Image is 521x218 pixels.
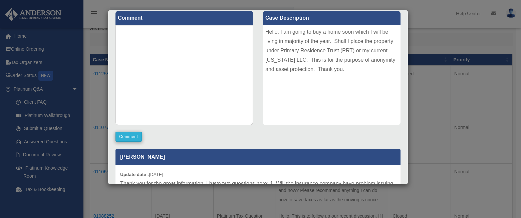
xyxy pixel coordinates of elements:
[263,25,401,125] div: Hello, I am going to buy a home soon which I will be living in majority of the year. Shall I plac...
[115,11,253,25] label: Comment
[115,149,401,165] p: [PERSON_NAME]
[120,172,163,177] small: [DATE]
[263,11,401,25] label: Case Description
[120,179,396,216] p: Thank you for the great information. I have two questions here: 1. Will the insurance company hav...
[120,172,149,177] b: Update date :
[115,132,142,142] button: Comment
